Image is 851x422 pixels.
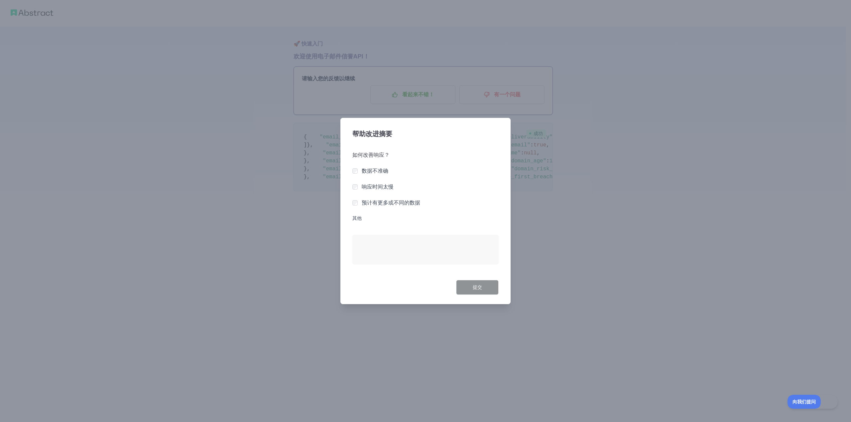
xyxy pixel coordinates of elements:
[473,285,482,290] font: 提交
[362,168,388,174] font: 数据不准确
[788,395,838,409] iframe: 切换客户支持
[352,152,390,158] font: 如何改善响应？
[456,280,499,295] button: 提交
[352,215,362,221] font: 其他
[352,130,392,137] font: 帮助改进摘要
[362,200,420,206] font: 预计有更多或不同的数据
[362,184,394,190] font: 响应时间太慢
